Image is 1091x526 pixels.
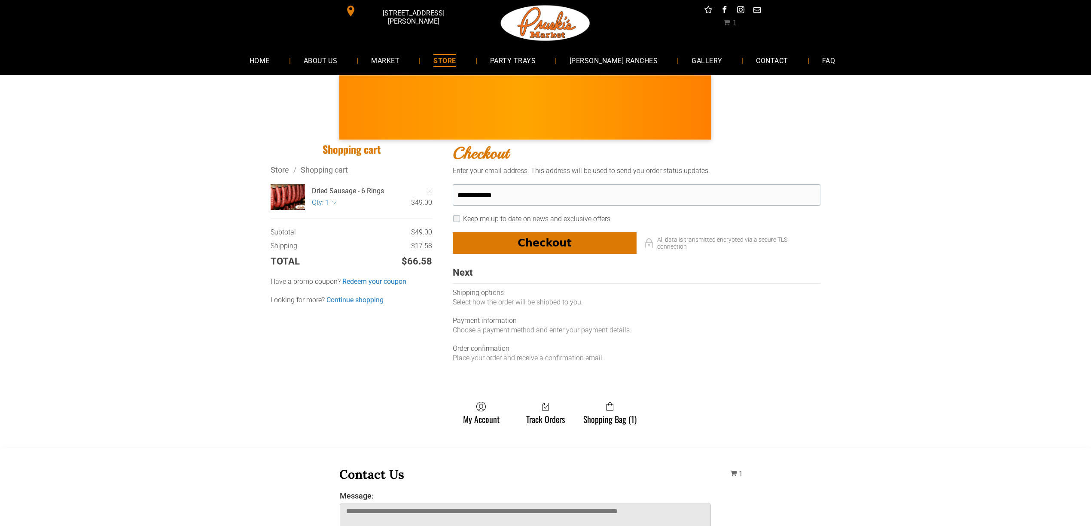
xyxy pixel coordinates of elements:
td: $17.58 [354,241,432,255]
a: Continue shopping [326,295,384,305]
a: Dried Sausage - 6 Rings [312,186,432,196]
div: $49.00 [337,198,432,207]
div: Select how the order will be shipped to you. [453,298,820,307]
a: Shopping cart [301,165,348,174]
a: Social network [703,4,714,18]
a: FAQ [809,49,848,72]
span: $49.00 [411,228,432,236]
a: [STREET_ADDRESS][PERSON_NAME] [339,4,471,18]
h3: Contact Us [339,466,711,482]
label: Keep me up to date on news and exclusive offers [463,215,610,223]
span: 1 [739,470,743,478]
div: Payment information [453,316,820,325]
a: HOME [237,49,283,72]
a: GALLERY [679,49,735,72]
a: PARTY TRAYS [477,49,549,72]
a: Track Orders [522,401,569,424]
a: MARKET [358,49,412,72]
a: Redeem your coupon [342,277,406,286]
div: Enter your email address. This address will be used to send you order status updates. [453,166,820,176]
div: Looking for more? [271,295,432,305]
div: Choose a payment method and enter your payment details. [453,325,820,335]
span: $66.58 [402,255,432,268]
span: 1 [732,19,737,27]
td: Subtotal [271,228,354,241]
a: email [752,4,763,18]
a: Remove Item [421,182,438,200]
a: ABOUT US [291,49,350,72]
td: Total [271,255,341,268]
input: Your email address [453,184,820,206]
div: Shipping options [453,288,820,298]
div: Breadcrumbs [271,164,432,175]
span: [PERSON_NAME] MARKET [710,113,879,127]
div: Next [453,267,820,284]
span: / [289,165,301,174]
a: facebook [719,4,730,18]
button: Checkout [453,232,637,254]
a: CONTACT [743,49,801,72]
div: Place your order and receive a confirmation email. [453,353,820,363]
a: STORE [421,49,469,72]
label: Have a promo coupon? [271,277,432,286]
a: My Account [459,401,504,424]
a: Shopping Bag (1) [579,401,641,424]
h2: Checkout [453,143,820,164]
a: [PERSON_NAME] RANCHES [557,49,670,72]
span: [STREET_ADDRESS][PERSON_NAME] [358,5,469,30]
h1: Shopping cart [271,143,432,156]
label: Message: [340,491,711,500]
a: Store [271,165,289,174]
div: Order confirmation [453,344,820,353]
a: instagram [735,4,747,18]
span: Shipping [271,241,297,251]
div: All data is transmitted encrypted via a secure TLS connection [637,232,820,254]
